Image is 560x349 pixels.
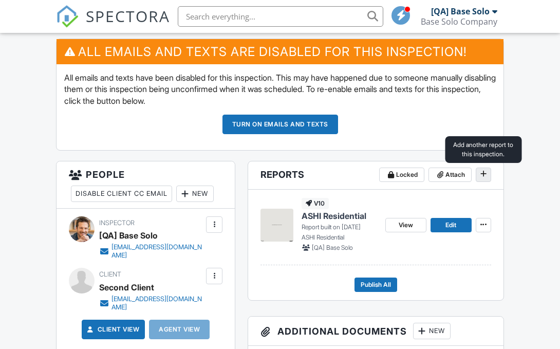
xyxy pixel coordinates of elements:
[178,6,383,27] input: Search everything...
[56,5,79,28] img: The Best Home Inspection Software - Spectora
[99,280,154,295] div: Second Client
[248,317,503,346] h3: Additional Documents
[176,186,214,202] div: New
[99,243,203,260] a: [EMAIL_ADDRESS][DOMAIN_NAME]
[64,72,496,106] p: All emails and texts have been disabled for this inspection. This may have happened due to someon...
[86,5,170,27] span: SPECTORA
[99,270,121,278] span: Client
[431,6,490,16] div: [QA] Base Solo
[222,115,338,134] button: Turn on emails and texts
[57,39,503,64] h3: All emails and texts are disabled for this inspection!
[57,161,235,209] h3: People
[56,14,170,35] a: SPECTORA
[99,295,203,311] a: [EMAIL_ADDRESS][DOMAIN_NAME]
[111,295,203,311] div: [EMAIL_ADDRESS][DOMAIN_NAME]
[99,228,158,243] div: [QA] Base Solo
[111,243,203,260] div: [EMAIL_ADDRESS][DOMAIN_NAME]
[85,324,140,335] a: Client View
[71,186,172,202] div: Disable Client CC Email
[421,16,497,27] div: Base Solo Company
[99,219,135,227] span: Inspector
[413,323,451,339] div: New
